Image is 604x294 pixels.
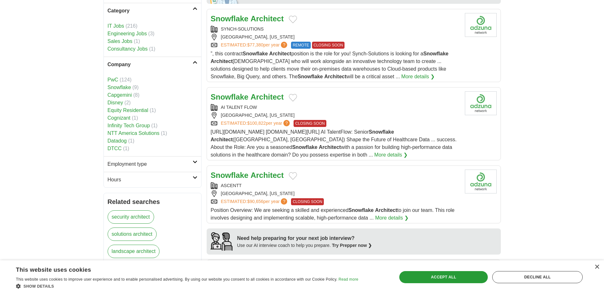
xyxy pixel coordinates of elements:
a: landscape architect [108,245,160,258]
a: ESTIMATED:$90,656per year? [221,198,289,205]
button: Add to favorite jobs [289,94,297,101]
a: Sales Jobs [108,38,132,44]
img: Company logo [465,170,497,193]
h2: Employment type [108,160,193,168]
span: REMOTE [291,42,310,49]
a: PwC [108,77,118,82]
button: Add to favorite jobs [289,16,297,23]
a: ESTIMATED:$77,380per year? [221,42,289,49]
strong: Snowflake [423,51,448,56]
h2: Related searches [108,197,197,206]
div: Accept all [399,271,488,283]
span: (3) [148,31,155,36]
img: Company logo [465,91,497,115]
button: Add to favorite jobs [289,172,297,180]
div: SYNCH-SOLUTIONS [211,26,460,32]
a: Datadog [108,138,127,143]
a: Category [104,3,201,18]
img: Company logo [465,13,497,37]
a: Engineering Jobs [108,31,147,36]
div: Close [594,265,599,269]
a: Try Prepper now ❯ [332,243,372,248]
a: Employment type [104,156,201,172]
div: [GEOGRAPHIC_DATA], [US_STATE] [211,190,460,197]
span: $77,380 [247,42,263,47]
h2: Company [108,61,193,68]
a: solutions architect [108,227,157,241]
strong: Architect [251,93,284,101]
span: ”, this contract position is the role for you! Synch-Solutions is looking for a [DEMOGRAPHIC_DATA... [211,51,449,79]
strong: Snowflake [243,51,268,56]
span: (2) [124,100,131,105]
span: ? [283,120,290,126]
span: (1) [151,123,158,128]
a: More details ❯ [374,151,408,159]
div: ASCENTT [211,182,460,189]
div: Decline all [492,271,583,283]
a: Disney [108,100,123,105]
strong: Snowflake [211,171,249,179]
span: (1) [123,146,129,151]
strong: Snowflake [369,129,394,135]
a: Snowflake Architect [211,93,284,101]
span: (216) [125,23,137,29]
span: Show details [24,284,54,289]
a: Capgemini [108,92,132,98]
span: CLOSING SOON [312,42,345,49]
div: This website uses cookies [16,264,342,274]
span: (1) [161,130,167,136]
div: Use our AI interview coach to help you prepare. [237,242,372,249]
span: $100,822 [247,121,266,126]
a: DTCC [108,146,122,151]
h2: Hours [108,176,193,184]
strong: Architect [251,14,284,23]
div: AI TALENT FLOW [211,104,460,111]
span: ? [281,198,287,205]
a: Infinity Tech Group [108,123,150,128]
strong: Architect [251,171,284,179]
span: (1) [134,38,140,44]
span: [URL][DOMAIN_NAME] [DOMAIN_NAME][URL] AI TalentFlow: Senior ([GEOGRAPHIC_DATA], [GEOGRAPHIC_DATA]... [211,129,457,157]
a: security architect [108,210,154,224]
span: CLOSING SOON [294,120,326,127]
span: (9) [132,85,139,90]
a: NTT America Solutions [108,130,160,136]
span: This website uses cookies to improve user experience and to enable personalised advertising. By u... [16,277,338,282]
strong: Architect [269,51,291,56]
a: Consultancy Jobs [108,46,148,52]
strong: Architect [211,59,233,64]
a: More details ❯ [401,73,435,80]
strong: Architect [375,207,397,213]
div: Show details [16,283,358,289]
a: ESTIMATED:$100,822per year? [221,120,291,127]
a: Snowflake Architect [211,171,284,179]
a: Company [104,57,201,72]
a: Equity Residential [108,108,148,113]
span: CLOSING SOON [291,198,324,205]
a: Hours [104,172,201,187]
span: (1) [128,138,134,143]
a: Read more, opens a new window [338,277,358,282]
a: Snowflake [108,85,131,90]
a: Snowflake Architect [211,14,284,23]
span: (124) [120,77,131,82]
div: Need help preparing for your next job interview? [237,234,372,242]
div: [GEOGRAPHIC_DATA], [US_STATE] [211,34,460,40]
span: (8) [133,92,139,98]
span: Position Overview: We are seeking a skilled and experienced to join our team. This role involves ... [211,207,455,220]
span: (1) [149,46,155,52]
strong: Snowflake [211,93,249,101]
span: (1) [150,108,156,113]
a: More details ❯ [375,214,409,222]
strong: Snowflake [292,144,317,150]
a: IT Jobs [108,23,124,29]
strong: Snowflake [298,74,323,79]
strong: Architect [319,144,341,150]
strong: Snowflake [211,14,249,23]
span: ? [281,42,287,48]
a: Cognizant [108,115,131,121]
strong: Architect [211,137,233,142]
span: $90,656 [247,199,263,204]
div: [GEOGRAPHIC_DATA], [US_STATE] [211,112,460,119]
h2: Category [108,7,193,15]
